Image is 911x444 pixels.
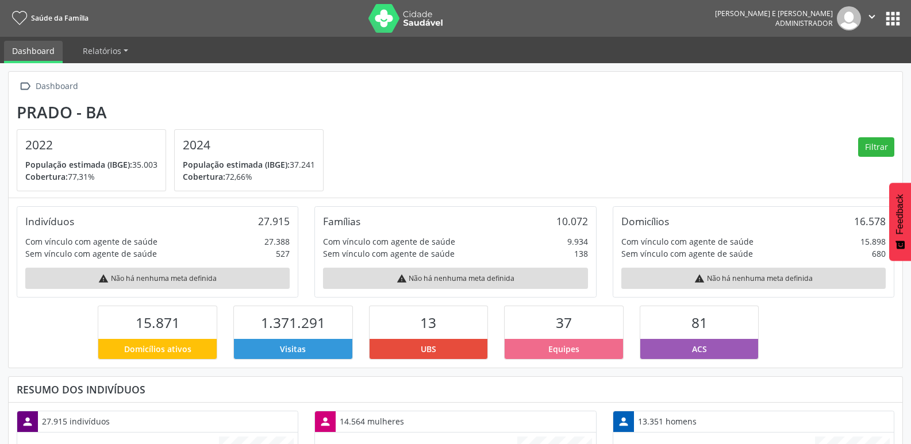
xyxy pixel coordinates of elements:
span: Cobertura: [183,171,225,182]
button:  [861,6,883,30]
a: Relatórios [75,41,136,61]
div: Com vínculo com agente de saúde [621,235,754,248]
span: 15.871 [136,313,180,332]
h4: 2024 [183,138,315,152]
p: 37.241 [183,159,315,171]
div: 27.915 indivíduos [38,411,114,431]
div: 16.578 [854,215,886,227]
span: Feedback [895,194,905,234]
div: Não há nenhuma meta definida [25,268,290,289]
i: person [21,415,34,428]
div: Não há nenhuma meta definida [323,268,587,289]
img: img [837,6,861,30]
p: 35.003 [25,159,157,171]
div: Dashboard [33,78,80,95]
button: Filtrar [858,137,894,157]
span: 13 [420,313,436,332]
div: [PERSON_NAME] E [PERSON_NAME] [715,9,833,18]
div: Com vínculo com agente de saúde [25,235,157,248]
p: 77,31% [25,171,157,183]
div: 10.072 [556,215,588,227]
span: Saúde da Família [31,13,89,23]
i:  [17,78,33,95]
i: person [319,415,332,428]
a:  Dashboard [17,78,80,95]
div: Famílias [323,215,360,227]
div: 27.388 [264,235,290,248]
i: warning [397,273,407,284]
div: Prado - BA [17,103,332,122]
button: apps [883,9,903,29]
div: Sem vínculo com agente de saúde [621,248,753,260]
span: Equipes [548,343,579,355]
a: Saúde da Família [8,9,89,28]
div: Domicílios [621,215,669,227]
i: warning [98,273,109,284]
div: 14.564 mulheres [336,411,408,431]
div: Indivíduos [25,215,74,227]
span: ACS [692,343,707,355]
div: 138 [574,248,588,260]
h4: 2022 [25,138,157,152]
i:  [866,10,878,23]
a: Dashboard [4,41,63,63]
span: Relatórios [83,45,121,56]
div: 15.898 [860,235,886,248]
div: 680 [872,248,886,260]
div: 13.351 homens [634,411,701,431]
span: 1.371.291 [261,313,325,332]
div: Sem vínculo com agente de saúde [25,248,157,260]
span: 37 [556,313,572,332]
div: 9.934 [567,235,588,248]
span: Visitas [280,343,306,355]
div: 527 [276,248,290,260]
div: Resumo dos indivíduos [17,383,894,396]
div: Sem vínculo com agente de saúde [323,248,455,260]
button: Feedback - Mostrar pesquisa [889,183,911,261]
i: person [617,415,630,428]
div: Não há nenhuma meta definida [621,268,886,289]
span: Administrador [775,18,833,28]
span: 81 [691,313,708,332]
span: População estimada (IBGE): [183,159,290,170]
span: População estimada (IBGE): [25,159,132,170]
span: Cobertura: [25,171,68,182]
p: 72,66% [183,171,315,183]
div: Com vínculo com agente de saúde [323,235,455,248]
span: UBS [421,343,436,355]
span: Domicílios ativos [124,343,191,355]
div: 27.915 [258,215,290,227]
i: warning [694,273,705,284]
